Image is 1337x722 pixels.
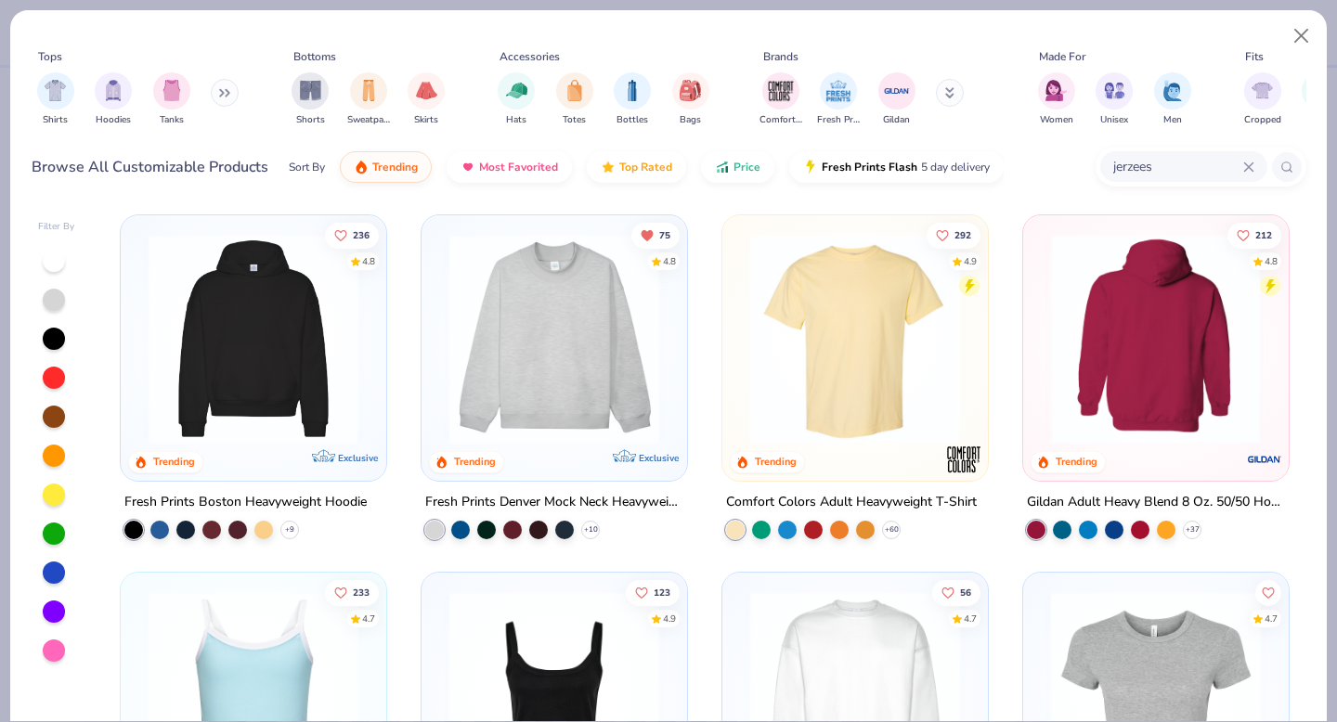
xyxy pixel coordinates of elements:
[968,234,1197,444] img: e55d29c3-c55d-459c-bfd9-9b1c499ab3c6
[1255,579,1281,605] button: Like
[338,452,378,464] span: Exclusive
[964,612,977,625] div: 4.7
[363,254,376,268] div: 4.8
[767,77,795,105] img: Comfort Colors Image
[1244,72,1281,127] button: filter button
[340,151,432,183] button: Trending
[153,72,190,127] div: filter for Tanks
[347,72,390,127] div: filter for Sweatpants
[1185,524,1199,535] span: + 37
[883,77,911,105] img: Gildan Image
[1227,222,1281,248] button: Like
[960,587,971,597] span: 56
[663,612,676,625] div: 4.9
[416,80,437,101] img: Skirts Image
[285,524,294,535] span: + 9
[626,579,680,605] button: Like
[1100,113,1128,127] span: Unisex
[701,151,774,183] button: Price
[347,113,390,127] span: Sweatpants
[587,151,686,183] button: Top Rated
[1162,80,1183,101] img: Men Image
[408,72,445,127] button: filter button
[614,72,651,127] button: filter button
[425,491,683,514] div: Fresh Prints Denver Mock Neck Heavyweight Sweatshirt
[289,159,325,175] div: Sort By
[32,156,268,178] div: Browse All Customizable Products
[38,220,75,234] div: Filter By
[945,441,982,478] img: Comfort Colors logo
[817,113,860,127] span: Fresh Prints
[668,234,897,444] img: a90f7c54-8796-4cb2-9d6e-4e9644cfe0fe
[1040,113,1073,127] span: Women
[1284,19,1319,54] button: Close
[1039,48,1085,65] div: Made For
[680,80,700,101] img: Bags Image
[954,230,971,239] span: 292
[96,113,131,127] span: Hoodies
[617,113,648,127] span: Bottles
[363,612,376,625] div: 4.7
[440,234,668,444] img: f5d85501-0dbb-4ee4-b115-c08fa3845d83
[878,72,915,127] button: filter button
[763,48,798,65] div: Brands
[447,151,572,183] button: Most Favorited
[500,48,560,65] div: Accessories
[822,160,917,174] span: Fresh Prints Flash
[631,222,680,248] button: Unlike
[1252,80,1273,101] img: Cropped Image
[498,72,535,127] div: filter for Hats
[37,72,74,127] div: filter for Shirts
[759,72,802,127] div: filter for Comfort Colors
[38,48,62,65] div: Tops
[326,222,380,248] button: Like
[1154,72,1191,127] div: filter for Men
[292,72,329,127] div: filter for Shorts
[95,72,132,127] div: filter for Hoodies
[461,160,475,174] img: most_fav.gif
[932,579,980,605] button: Like
[1041,234,1269,444] img: a164e800-7022-4571-a324-30c76f641635
[1027,491,1285,514] div: Gildan Adult Heavy Blend 8 Oz. 50/50 Hooded Sweatshirt
[347,72,390,127] button: filter button
[878,72,915,127] div: filter for Gildan
[759,113,802,127] span: Comfort Colors
[293,48,336,65] div: Bottoms
[614,72,651,127] div: filter for Bottles
[1245,48,1264,65] div: Fits
[414,113,438,127] span: Skirts
[726,491,977,514] div: Comfort Colors Adult Heavyweight T-Shirt
[45,80,66,101] img: Shirts Image
[680,113,701,127] span: Bags
[556,72,593,127] div: filter for Totes
[654,587,670,597] span: 123
[565,80,585,101] img: Totes Image
[1104,80,1125,101] img: Unisex Image
[1245,441,1282,478] img: Gildan logo
[1096,72,1133,127] button: filter button
[817,72,860,127] div: filter for Fresh Prints
[733,160,760,174] span: Price
[162,80,182,101] img: Tanks Image
[601,160,616,174] img: TopRated.gif
[358,80,379,101] img: Sweatpants Image
[1038,72,1075,127] button: filter button
[37,72,74,127] button: filter button
[1154,72,1191,127] button: filter button
[672,72,709,127] button: filter button
[659,230,670,239] span: 75
[506,113,526,127] span: Hats
[506,80,527,101] img: Hats Image
[408,72,445,127] div: filter for Skirts
[498,72,535,127] button: filter button
[103,80,123,101] img: Hoodies Image
[789,151,1004,183] button: Fresh Prints Flash5 day delivery
[1045,80,1067,101] img: Women Image
[479,160,558,174] span: Most Favorited
[556,72,593,127] button: filter button
[326,579,380,605] button: Like
[741,234,969,444] img: 029b8af0-80e6-406f-9fdc-fdf898547912
[300,80,321,101] img: Shorts Image
[372,160,418,174] span: Trending
[43,113,68,127] span: Shirts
